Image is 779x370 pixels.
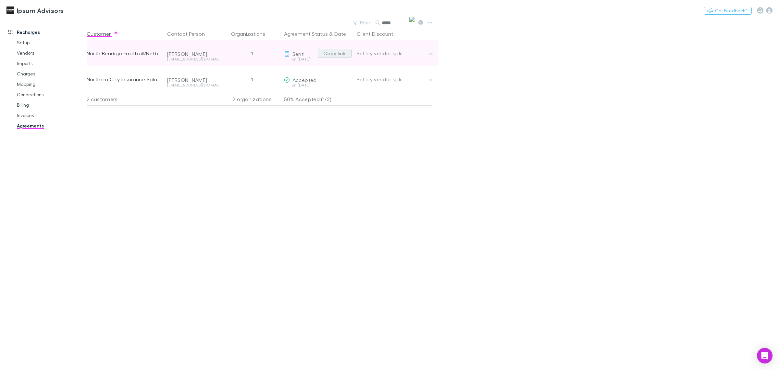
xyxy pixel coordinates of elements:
div: 1 [223,40,281,66]
div: & [284,27,352,40]
button: Got Feedback? [704,7,752,15]
span: Sent [292,51,304,57]
a: Charges [10,69,92,79]
img: Ipsum Advisors's Logo [6,7,14,14]
a: Invoices [10,110,92,121]
button: Date [334,27,346,40]
div: North Bendigo Football/Netball Club [87,40,162,66]
div: 1 [223,66,281,92]
div: [PERSON_NAME] [167,77,220,83]
button: Filter [350,19,374,27]
div: Set by vendor split [357,66,432,92]
div: [EMAIL_ADDRESS][DOMAIN_NAME] [167,57,220,61]
div: on [DATE] [284,83,352,87]
span: Accepted [292,77,317,83]
a: Vendors [10,48,92,58]
button: Contact Person [167,27,213,40]
a: Connections [10,89,92,100]
a: Imports [10,58,92,69]
p: 50% Accepted (1/2) [284,93,352,105]
button: Copy link [318,49,352,58]
div: [PERSON_NAME] [167,51,220,57]
button: Agreement Status [284,27,328,40]
button: Organizations [231,27,273,40]
div: Set by vendor split [357,40,432,66]
a: Mapping [10,79,92,89]
h3: Ipsum Advisors [17,7,64,14]
a: Ipsum Advisors [3,3,68,18]
a: Agreements [10,121,92,131]
div: Open Intercom Messenger [757,348,773,363]
div: [EMAIL_ADDRESS][DOMAIN_NAME] [167,83,220,87]
a: Recharges [1,27,92,37]
button: Customer [87,27,118,40]
div: on [DATE] [284,57,315,61]
button: Client Discount [357,27,401,40]
a: Setup [10,37,92,48]
a: Billing [10,100,92,110]
div: 2 organizations [223,93,281,106]
div: Northern City Insurance Solutions Pty Ltd [87,66,162,92]
div: 2 customers [87,93,165,106]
